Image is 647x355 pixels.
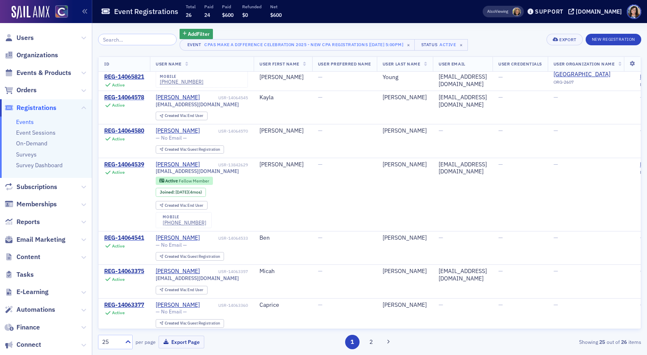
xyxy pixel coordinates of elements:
a: Reports [5,217,40,227]
span: Events & Products [16,68,71,77]
div: Micah [259,268,306,275]
div: (4mos) [175,189,202,195]
span: — [498,234,503,241]
span: Active [165,178,179,184]
span: — [318,93,322,101]
span: [EMAIL_ADDRESS][DOMAIN_NAME] [156,101,239,107]
span: $600 [270,12,282,18]
span: — [640,301,645,308]
p: Paid [204,4,213,9]
div: Active [112,170,125,175]
span: — No Email — [156,242,187,248]
span: — [640,127,645,134]
div: Ben [259,234,306,242]
p: Paid [222,4,234,9]
a: [PERSON_NAME] [156,268,200,275]
span: — [498,127,503,134]
div: USR-14063357 [201,269,248,274]
span: — No Email — [156,308,187,315]
div: [PERSON_NAME] [156,161,200,168]
div: [PERSON_NAME] [156,94,200,101]
div: USR-14064545 [201,95,248,100]
div: Active [439,42,456,47]
input: Search… [98,34,177,45]
span: $600 [222,12,234,18]
div: Kayla [259,94,306,101]
div: [EMAIL_ADDRESS][DOMAIN_NAME] [439,268,487,282]
div: End User [165,114,204,118]
span: Subscriptions [16,182,57,192]
a: Subscriptions [5,182,57,192]
span: — [498,74,503,81]
a: Event Sessions [16,129,56,136]
h1: Event Registrations [114,7,178,16]
div: [PERSON_NAME] [156,234,200,242]
a: Memberships [5,200,57,209]
div: Created Via: Guest Registration [156,319,224,328]
span: Created Via : [165,254,188,259]
div: REG-14064539 [104,161,144,168]
div: ORG-2607 [554,79,628,88]
span: — [498,93,503,101]
span: Lauren Standiford [512,7,521,16]
span: — [439,301,443,308]
img: SailAMX [55,5,68,18]
a: REG-14064541 [104,234,144,242]
span: × [405,41,412,49]
span: User Credentials [498,61,542,67]
span: — [318,301,322,308]
span: — [318,234,322,241]
div: [PHONE_NUMBER] [160,79,203,85]
span: — [318,161,322,168]
div: End User [165,203,204,208]
img: SailAMX [12,6,49,19]
span: $0 [242,12,248,18]
div: Also [487,9,495,14]
strong: 26 [620,338,628,346]
div: [EMAIL_ADDRESS][DOMAIN_NAME] [439,73,487,88]
button: 2 [364,335,378,349]
div: Guest Registration [165,147,220,152]
a: View Homepage [49,5,68,19]
span: — No Email — [156,135,187,141]
span: E-Learning [16,287,49,297]
div: Created Via: End User [156,201,208,210]
span: — [318,127,322,134]
a: Events [16,118,34,126]
span: — [554,301,558,308]
a: [PERSON_NAME] [156,301,200,309]
span: — [554,234,558,241]
a: [PERSON_NAME] [156,127,200,135]
div: [PERSON_NAME] [383,161,427,168]
a: Email Marketing [5,235,65,244]
div: [PHONE_NUMBER] [163,220,206,226]
span: Reports [16,217,40,227]
a: Content [5,252,40,262]
a: On-Demand [16,140,47,147]
span: — [439,234,443,241]
span: User Last Name [383,61,420,67]
label: per page [135,338,156,346]
div: Joined: 2025-05-15 00:00:00 [156,188,206,197]
span: Memberships [16,200,57,209]
a: Survey Dashboard [16,161,63,169]
div: USR-14063360 [201,303,248,308]
div: CPAs Make a Difference Celebration 2025 - New CPA Registrations [[DATE] 5:00pm] [204,40,403,49]
div: Created Via: Guest Registration [156,252,224,261]
span: Joined : [160,189,175,195]
div: USR-13842629 [201,162,248,168]
span: User Preferred Name [318,61,371,67]
div: Active [112,136,125,142]
span: — [640,234,645,241]
div: [PERSON_NAME] [259,161,306,168]
a: New Registration [586,35,641,42]
button: AddFilter [180,29,213,39]
p: Total [186,4,196,9]
span: Tasks [16,270,34,279]
div: Active [112,243,125,249]
div: Created Via: Guest Registration [156,145,224,154]
a: REG-14063375 [104,268,144,275]
span: Add Filter [188,30,210,37]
